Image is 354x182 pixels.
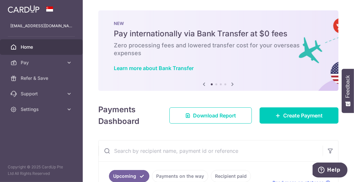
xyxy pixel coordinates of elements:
[21,75,63,81] span: Refer & Save
[313,163,348,179] iframe: Opens a widget where you can find more information
[21,59,63,66] span: Pay
[114,21,323,26] p: NEW
[345,75,351,98] span: Feedback
[283,112,323,119] span: Create Payment
[260,107,338,124] a: Create Payment
[10,23,72,29] p: [EMAIL_ADDRESS][DOMAIN_NAME]
[169,107,252,124] a: Download Report
[98,104,158,127] h4: Payments Dashboard
[193,112,236,119] span: Download Report
[114,65,194,71] a: Learn more about Bank Transfer
[21,91,63,97] span: Support
[114,42,323,57] h6: Zero processing fees and lowered transfer cost for your overseas expenses
[21,44,63,50] span: Home
[114,29,323,39] h5: Pay internationally via Bank Transfer at $0 fees
[8,5,39,13] img: CardUp
[99,140,323,161] input: Search by recipient name, payment id or reference
[98,10,338,91] img: Bank transfer banner
[342,69,354,113] button: Feedback - Show survey
[21,106,63,113] span: Settings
